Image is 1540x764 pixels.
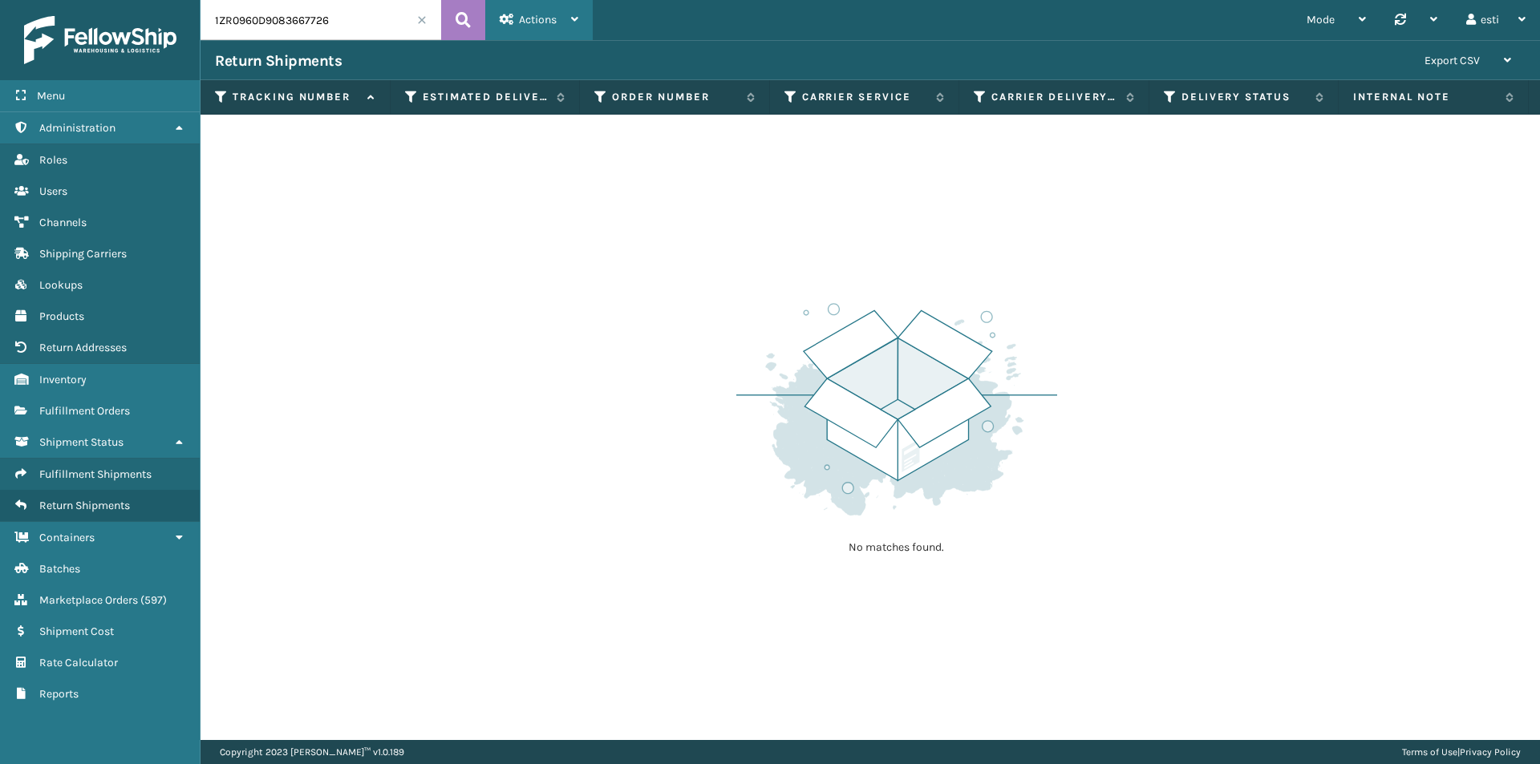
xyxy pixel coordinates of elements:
label: Order Number [612,90,739,104]
a: Terms of Use [1402,746,1457,758]
div: | [1402,740,1521,764]
img: logo [24,16,176,64]
span: Actions [519,13,557,26]
span: Marketplace Orders [39,593,138,607]
span: Return Shipments [39,499,130,512]
a: Privacy Policy [1460,746,1521,758]
span: Rate Calculator [39,656,118,669]
span: Reports [39,687,79,701]
h3: Return Shipments [215,51,342,71]
span: Fulfillment Orders [39,404,130,418]
span: Products [39,309,84,323]
p: Copyright 2023 [PERSON_NAME]™ v 1.0.189 [220,740,404,764]
span: Inventory [39,373,87,386]
label: Carrier Delivery Status [991,90,1118,104]
label: Carrier Service [802,90,929,104]
span: Mode [1307,13,1335,26]
span: Roles [39,153,67,167]
span: Shipment Status [39,435,124,449]
label: Estimated Delivery Date [423,90,549,104]
label: Tracking Number [233,90,359,104]
span: Lookups [39,278,83,292]
span: Fulfillment Shipments [39,467,152,481]
span: Batches [39,562,80,576]
span: Shipping Carriers [39,247,127,261]
span: Channels [39,216,87,229]
span: ( 597 ) [140,593,167,607]
span: Shipment Cost [39,625,114,638]
span: Export CSV [1424,54,1480,67]
span: Administration [39,121,115,135]
span: Users [39,184,67,198]
span: Return Addresses [39,341,127,354]
label: Delivery Status [1181,90,1308,104]
span: Menu [37,89,65,103]
label: Internal Note [1353,90,1497,104]
span: Containers [39,531,95,544]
